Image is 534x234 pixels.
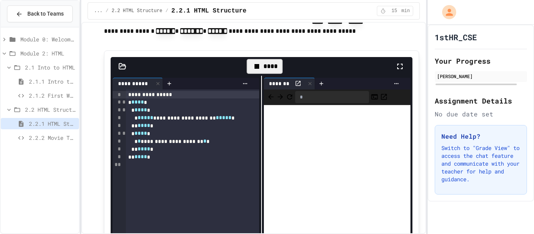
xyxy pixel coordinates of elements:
p: Switch to "Grade View" to access the chat feature and communicate with your teacher for help and ... [441,144,520,183]
span: Back [267,92,275,102]
span: Back to Teams [27,10,64,18]
h2: Assignment Details [435,95,527,106]
span: 2.2.1 HTML Structure [29,120,76,128]
span: / [106,8,108,14]
button: Back to Teams [7,5,73,22]
span: 2.2 HTML Structure [25,105,76,114]
span: 2.1 Into to HTML [25,63,76,71]
h3: Need Help? [441,132,520,141]
button: Open in new tab [380,92,388,102]
h1: 1stHR_CSE [435,32,477,43]
span: ... [94,8,103,14]
span: Module 2: HTML [20,49,76,57]
span: 2.1.2 First Webpage [29,91,76,100]
h2: Your Progress [435,55,527,66]
span: Module 0: Welcome to Web Development [20,35,76,43]
span: Forward [276,92,284,102]
span: 2.2.1 HTML Structure [171,6,246,16]
button: Refresh [286,92,294,102]
div: My Account [434,3,458,21]
span: 15 [388,8,401,14]
div: No due date set [435,109,527,119]
div: [PERSON_NAME] [437,73,525,80]
span: 2.2 HTML Structure [112,8,163,14]
span: min [401,8,410,14]
span: / [165,8,168,14]
span: 2.1.1 Intro to HTML [29,77,76,86]
span: 2.2.2 Movie Title [29,134,76,142]
button: Console [371,92,378,102]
